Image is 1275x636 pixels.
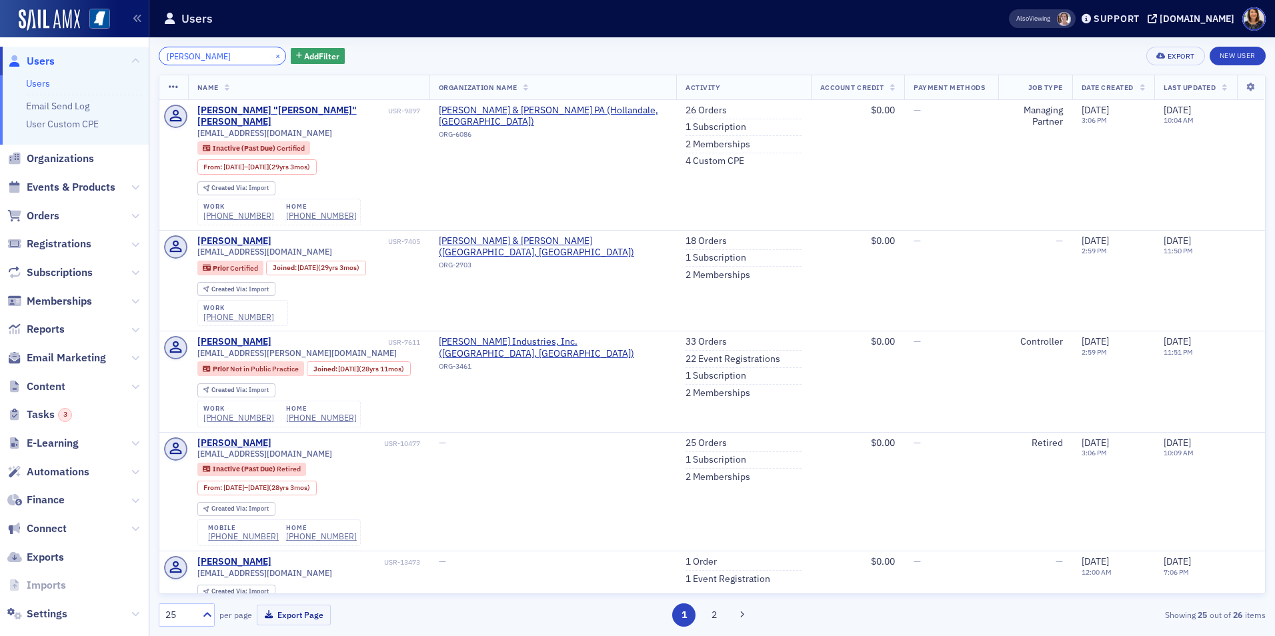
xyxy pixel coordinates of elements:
[1082,567,1112,577] time: 12:00 AM
[1008,336,1062,348] div: Controller
[203,263,257,272] a: Prior Certified
[1082,104,1109,116] span: [DATE]
[197,247,332,257] span: [EMAIL_ADDRESS][DOMAIN_NAME]
[197,556,271,568] a: [PERSON_NAME]
[1164,448,1194,457] time: 10:09 AM
[273,263,298,272] span: Joined :
[286,203,357,211] div: home
[1056,235,1063,247] span: —
[686,454,746,466] a: 1 Subscription
[197,568,332,578] span: [EMAIL_ADDRESS][DOMAIN_NAME]
[7,322,65,337] a: Reports
[1164,335,1191,347] span: [DATE]
[257,605,331,625] button: Export Page
[203,163,223,171] span: From :
[1146,47,1204,65] button: Export
[686,235,727,247] a: 18 Orders
[223,162,244,171] span: [DATE]
[203,304,274,312] div: work
[230,263,258,273] span: Certified
[219,609,252,621] label: per page
[203,413,274,423] div: [PHONE_NUMBER]
[439,130,667,143] div: ORG-6086
[439,336,667,359] a: [PERSON_NAME] Industries, Inc. ([GEOGRAPHIC_DATA], [GEOGRAPHIC_DATA])
[1008,437,1062,449] div: Retired
[27,54,55,69] span: Users
[439,83,517,92] span: Organization Name
[26,100,89,112] a: Email Send Log
[248,162,269,171] span: [DATE]
[197,463,307,476] div: Inactive (Past Due): Inactive (Past Due): Retired
[439,235,667,259] span: Ramsey & Ramsey (Greenville, MS)
[1028,83,1063,92] span: Job Type
[1016,14,1029,23] div: Also
[686,387,750,399] a: 2 Memberships
[7,237,91,251] a: Registrations
[197,235,271,247] div: [PERSON_NAME]
[914,83,985,92] span: Payment Methods
[277,464,301,473] span: Retired
[203,405,274,413] div: work
[1164,115,1194,125] time: 10:04 AM
[197,481,317,495] div: From: 1997-07-01 00:00:00
[89,9,110,29] img: SailAMX
[1094,13,1140,25] div: Support
[197,348,397,358] span: [EMAIL_ADDRESS][PERSON_NAME][DOMAIN_NAME]
[197,261,264,275] div: Prior: Prior: Certified
[297,263,359,272] div: (29yrs 3mos)
[1082,555,1109,567] span: [DATE]
[1160,13,1234,25] div: [DOMAIN_NAME]
[211,505,269,513] div: Import
[223,483,310,492] div: – (28yrs 3mos)
[686,269,750,281] a: 2 Memberships
[27,294,92,309] span: Memberships
[871,235,895,247] span: $0.00
[1082,235,1109,247] span: [DATE]
[686,252,746,264] a: 1 Subscription
[27,465,89,479] span: Automations
[7,351,106,365] a: Email Marketing
[197,361,305,376] div: Prior: Prior: Not in Public Practice
[1164,83,1216,92] span: Last Updated
[211,588,269,595] div: Import
[27,578,66,593] span: Imports
[248,483,269,492] span: [DATE]
[672,603,696,627] button: 1
[686,556,717,568] a: 1 Order
[914,555,921,567] span: —
[223,483,244,492] span: [DATE]
[19,9,80,31] a: SailAMX
[27,379,65,394] span: Content
[686,437,727,449] a: 25 Orders
[1164,104,1191,116] span: [DATE]
[871,335,895,347] span: $0.00
[27,351,106,365] span: Email Marketing
[686,336,727,348] a: 33 Orders
[213,364,230,373] span: Prior
[286,211,357,221] a: [PHONE_NUMBER]
[439,261,667,274] div: ORG-2703
[1164,246,1193,255] time: 11:50 PM
[7,294,92,309] a: Memberships
[871,104,895,116] span: $0.00
[686,370,746,382] a: 1 Subscription
[197,128,332,138] span: [EMAIL_ADDRESS][DOMAIN_NAME]
[27,180,115,195] span: Events & Products
[211,385,249,394] span: Created Via :
[7,607,67,621] a: Settings
[27,493,65,507] span: Finance
[197,141,311,155] div: Inactive (Past Due): Inactive (Past Due): Certified
[439,362,667,375] div: ORG-3461
[1168,53,1195,60] div: Export
[7,436,79,451] a: E-Learning
[1164,437,1191,449] span: [DATE]
[208,531,279,541] div: [PHONE_NUMBER]
[304,50,339,62] span: Add Filter
[338,364,359,373] span: [DATE]
[1164,555,1191,567] span: [DATE]
[686,155,744,167] a: 4 Custom CPE
[211,504,249,513] span: Created Via :
[7,209,59,223] a: Orders
[211,285,249,293] span: Created Via :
